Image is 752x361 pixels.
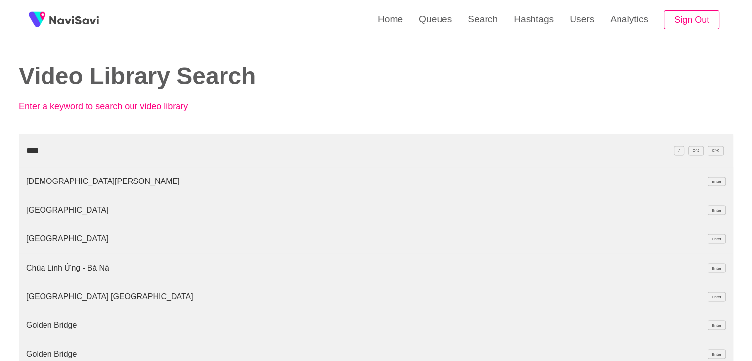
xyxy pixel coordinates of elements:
[19,311,733,340] li: Golden Bridge
[708,292,726,302] span: Enter
[19,225,733,253] li: [GEOGRAPHIC_DATA]
[19,196,733,225] li: [GEOGRAPHIC_DATA]
[19,253,733,282] li: Chùa Linh Ứng - Bà Nà
[674,146,684,155] span: /
[708,146,724,155] span: C^K
[708,177,726,186] span: Enter
[19,282,733,311] li: [GEOGRAPHIC_DATA] [GEOGRAPHIC_DATA]
[664,10,719,30] button: Sign Out
[708,263,726,272] span: Enter
[19,101,236,112] p: Enter a keyword to search our video library
[49,15,99,25] img: fireSpot
[25,7,49,32] img: fireSpot
[688,146,704,155] span: C^J
[708,321,726,330] span: Enter
[19,63,361,90] h2: Video Library Search
[708,206,726,215] span: Enter
[19,167,733,196] li: [DEMOGRAPHIC_DATA][PERSON_NAME]
[708,350,726,359] span: Enter
[708,234,726,244] span: Enter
